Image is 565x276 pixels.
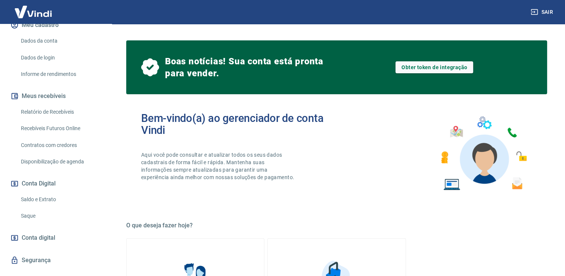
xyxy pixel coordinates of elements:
[141,151,296,181] p: Aqui você pode consultar e atualizar todos os seus dados cadastrais de forma fácil e rápida. Mant...
[9,0,58,23] img: Vindi
[126,222,547,229] h5: O que deseja fazer hoje?
[18,154,103,169] a: Disponibilização de agenda
[18,67,103,82] a: Informe de rendimentos
[18,208,103,224] a: Saque
[18,104,103,120] a: Relatório de Recebíveis
[18,192,103,207] a: Saldo e Extrato
[9,175,103,192] button: Conta Digital
[9,17,103,33] button: Meu cadastro
[18,138,103,153] a: Contratos com credores
[529,5,556,19] button: Sair
[434,112,532,195] img: Imagem de um avatar masculino com diversos icones exemplificando as funcionalidades do gerenciado...
[9,252,103,269] a: Segurança
[18,50,103,65] a: Dados de login
[9,230,103,246] a: Conta digital
[22,233,55,243] span: Conta digital
[18,33,103,49] a: Dados da conta
[165,55,326,79] span: Boas notícias! Sua conta está pronta para vender.
[141,112,337,136] h2: Bem-vindo(a) ao gerenciador de conta Vindi
[395,61,473,73] a: Obter token de integração
[18,121,103,136] a: Recebíveis Futuros Online
[9,88,103,104] button: Meus recebíveis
